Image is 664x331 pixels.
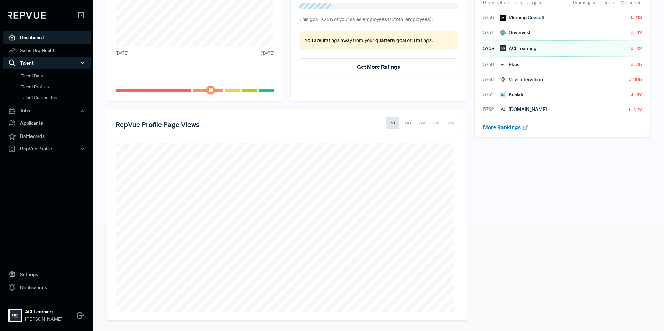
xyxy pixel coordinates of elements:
[633,76,642,83] span: -106
[3,268,91,281] a: Settings
[116,120,200,129] h5: RepVue Profile Page Views
[635,29,642,36] span: -92
[12,82,100,93] a: Talent Profiles
[632,106,642,113] span: -237
[3,31,91,44] a: Dashboard
[483,61,500,68] span: 5759
[305,37,452,45] p: You are 3 ratings away from your quarterly goal of 3 ratings .
[500,91,523,98] div: Koalafi
[12,70,100,82] a: Talent Data
[483,45,500,52] span: 5758
[500,92,506,98] img: Koalafi
[3,105,91,117] button: Jobs
[429,117,443,129] button: 6M
[415,117,429,129] button: 3M
[483,14,500,21] span: 5756
[3,281,91,294] a: Notifications
[483,106,500,113] span: 5762
[483,124,529,131] a: More Rankings
[25,315,62,323] span: [PERSON_NAME]
[443,117,458,129] button: 12M
[399,117,415,129] button: 30D
[635,61,642,68] span: -85
[299,16,458,23] p: This goal is 25 % of your sales employees ( 15 total employees).
[500,61,519,68] div: Ekos
[3,117,91,130] a: Applicants
[500,29,506,36] img: GovInvest
[483,29,500,36] span: 5757
[483,76,500,83] span: 5760
[635,91,642,98] span: -47
[8,12,46,19] img: RepVue
[261,50,274,56] span: [DATE]
[500,45,506,51] img: ACI Learning
[483,91,500,98] span: 5761
[25,308,62,315] strong: ACI Learning
[635,45,642,52] span: -92
[299,58,458,75] button: Get More Ratings
[12,92,100,103] a: Talent Competitors
[116,50,128,56] span: [DATE]
[500,76,543,83] div: Vital Interaction
[3,143,91,155] button: RepVue Profile
[386,117,399,129] button: 7D
[500,76,506,83] img: Vital Interaction
[500,62,506,68] img: Ekos
[3,300,91,325] a: ACI LearningACI Learning[PERSON_NAME]
[3,44,91,57] a: Sales Org Health
[10,310,21,321] img: ACI Learning
[500,106,506,113] img: Web.com
[634,14,642,21] span: -113
[500,45,536,52] div: ACI Learning
[500,15,506,21] img: Morning Consult
[500,14,544,21] div: Morning Consult
[3,130,91,143] a: Battlecards
[500,106,547,113] div: [DOMAIN_NAME]
[3,57,91,69] button: Talent
[500,29,531,36] div: GovInvest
